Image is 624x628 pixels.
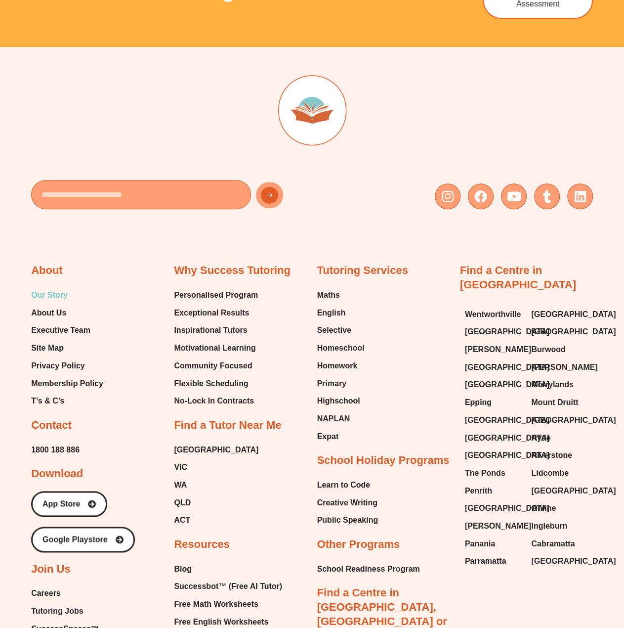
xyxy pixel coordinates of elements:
[174,359,252,373] span: Community Focused
[31,288,103,303] a: Our Story
[317,495,377,510] span: Creative Writing
[174,597,292,612] a: Free Math Worksheets
[317,478,378,493] a: Learn to Code
[174,597,258,612] span: Free Math Worksheets
[531,466,588,481] a: Lidcombe
[317,495,378,510] a: Creative Writing
[174,478,187,493] span: WA
[465,501,522,516] a: [GEOGRAPHIC_DATA]
[174,288,258,303] a: Personalised Program
[31,586,61,601] span: Careers
[174,460,187,475] span: VIC
[174,394,254,408] span: No-Lock In Contracts
[174,341,255,356] span: Motivational Learning
[174,306,249,320] span: Exceptional Results
[317,411,364,426] a: NAPLAN
[31,264,63,278] h2: About
[531,307,616,322] span: [GEOGRAPHIC_DATA]
[174,341,258,356] a: Motivational Learning
[531,501,556,516] span: Online
[317,376,364,391] a: Primary
[174,323,258,338] a: Inspirational Tutors
[31,604,83,619] span: Tutoring Jobs
[174,359,258,373] a: Community Focused
[317,538,400,552] h2: Other Programs
[174,495,191,510] span: QLD
[465,324,522,339] a: [GEOGRAPHIC_DATA]
[174,579,292,594] a: Successbot™ (Free AI Tutor)
[317,323,364,338] a: Selective
[531,466,569,481] span: Lidcombe
[174,562,192,577] span: Blog
[174,538,230,552] h2: Resources
[465,431,549,446] span: [GEOGRAPHIC_DATA]
[31,376,103,391] a: Membership Policy
[531,324,616,339] span: [GEOGRAPHIC_DATA]
[31,443,80,457] a: 1800 188 886
[317,306,345,320] span: English
[465,448,522,463] a: [GEOGRAPHIC_DATA]
[317,359,364,373] a: Homework
[317,323,351,338] span: Selective
[174,306,258,320] a: Exceptional Results
[459,516,624,628] iframe: Chat Widget
[31,359,103,373] a: Privacy Policy
[531,448,572,463] span: Riverstone
[531,448,588,463] a: Riverstone
[531,431,588,446] a: Ryde
[31,586,116,601] a: Careers
[531,501,588,516] a: Online
[317,478,370,493] span: Learn to Code
[465,342,531,357] span: [PERSON_NAME]
[174,562,292,577] a: Blog
[31,604,116,619] a: Tutoring Jobs
[465,466,505,481] span: The Ponds
[465,360,522,375] a: [GEOGRAPHIC_DATA]
[31,467,83,481] h2: Download
[531,342,588,357] a: Burwood
[31,527,135,552] a: Google Playstore
[531,342,565,357] span: Burwood
[31,418,72,433] h2: Contact
[465,466,522,481] a: The Ponds
[31,341,103,356] a: Site Map
[317,513,378,528] a: Public Speaking
[465,342,522,357] a: [PERSON_NAME]
[31,323,90,338] span: Executive Team
[317,288,364,303] a: Maths
[531,413,616,428] span: [GEOGRAPHIC_DATA]
[465,360,549,375] span: [GEOGRAPHIC_DATA]
[465,377,522,392] a: [GEOGRAPHIC_DATA]
[317,453,449,468] h2: School Holiday Programs
[174,394,258,408] a: No-Lock In Contracts
[31,180,307,214] form: New Form
[31,394,103,408] a: T’s & C’s
[317,562,419,577] span: School Readiness Program
[317,394,360,408] span: Highschool
[317,264,408,278] h2: Tutoring Services
[31,562,70,577] h2: Join Us
[460,264,576,291] a: Find a Centre in [GEOGRAPHIC_DATA]
[31,491,107,517] a: App Store
[174,376,248,391] span: Flexible Scheduling
[174,443,258,457] a: [GEOGRAPHIC_DATA]
[465,431,522,446] a: [GEOGRAPHIC_DATA]
[531,395,588,410] a: Mount Druitt
[317,394,364,408] a: Highschool
[31,306,66,320] span: About Us
[531,377,573,392] span: Merrylands
[531,484,616,498] span: [GEOGRAPHIC_DATA]
[465,501,549,516] span: [GEOGRAPHIC_DATA]
[531,484,588,498] a: [GEOGRAPHIC_DATA]
[31,341,64,356] span: Site Map
[465,413,549,428] span: [GEOGRAPHIC_DATA]
[531,377,588,392] a: Merrylands
[42,536,108,543] span: Google Playstore
[174,513,190,528] span: ACT
[317,341,364,356] a: Homeschool
[317,376,346,391] span: Primary
[31,306,103,320] a: About Us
